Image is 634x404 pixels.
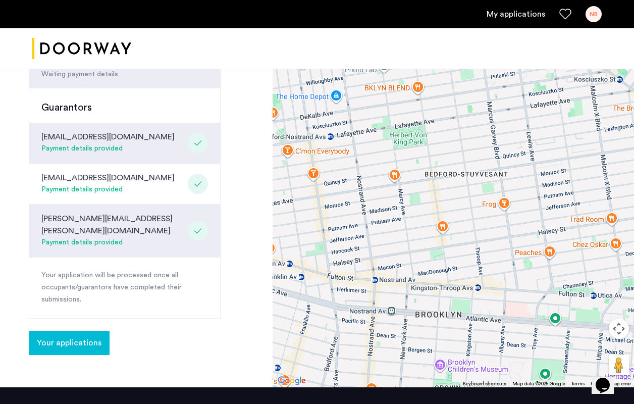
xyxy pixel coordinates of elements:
button: Drag Pegman onto the map to open Street View [609,355,629,375]
div: Payment details provided [41,237,184,249]
div: [EMAIL_ADDRESS][DOMAIN_NAME] [41,172,175,184]
div: [PERSON_NAME][EMAIL_ADDRESS][PERSON_NAME][DOMAIN_NAME] [41,213,184,237]
a: Favorites [559,8,571,20]
button: Keyboard shortcuts [463,380,506,387]
cazamio-button: Go to application [29,339,110,347]
a: Terms [571,380,585,387]
img: Google [275,374,308,387]
span: Your applications [37,337,101,349]
h3: Guarantors [41,100,208,115]
button: Map camera controls [609,319,629,339]
a: Report a map error [591,380,631,387]
div: [EMAIL_ADDRESS][DOMAIN_NAME] [41,131,175,143]
div: Payment details provided [41,184,175,196]
div: Waiting payment details [41,69,160,80]
p: Your application will be processed once all occupants/guarantors have completed their submissions. [41,270,208,306]
img: logo [32,30,131,68]
button: button [29,331,110,355]
div: NB [586,6,602,22]
a: Open this area in Google Maps (opens a new window) [275,374,308,387]
div: Payment details provided [41,143,175,155]
span: Map data ©2025 Google [512,381,565,386]
a: My application [487,8,545,20]
a: Cazamio logo [32,30,131,68]
iframe: chat widget [592,364,624,394]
